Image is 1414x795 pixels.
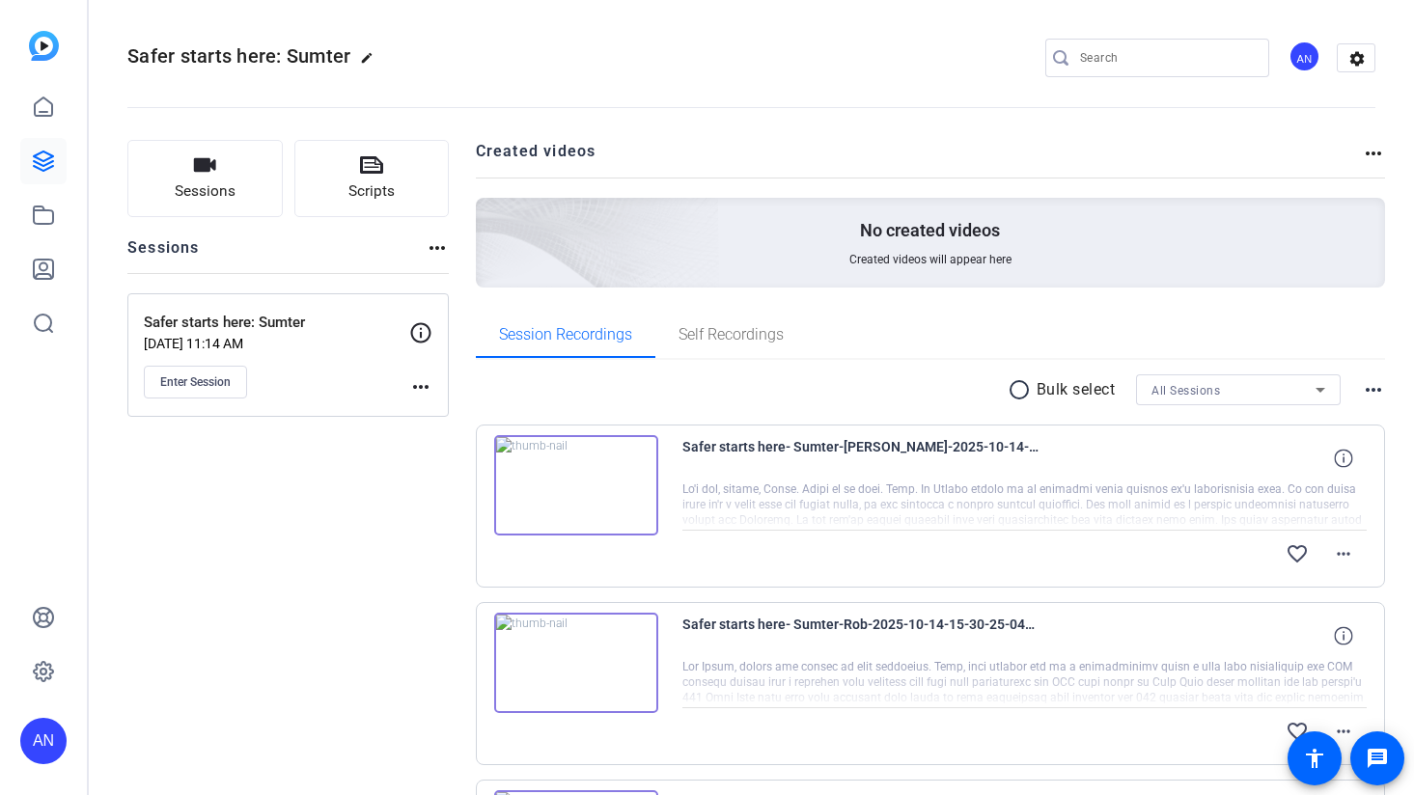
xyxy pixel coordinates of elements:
[849,252,1012,267] span: Created videos will appear here
[160,374,231,390] span: Enter Session
[1080,46,1254,69] input: Search
[409,375,432,398] mat-icon: more_horiz
[348,180,395,203] span: Scripts
[1286,720,1309,743] mat-icon: favorite_border
[426,236,449,260] mat-icon: more_horiz
[144,366,247,398] button: Enter Session
[1366,747,1389,770] mat-icon: message
[476,140,1363,178] h2: Created videos
[144,336,409,351] p: [DATE] 11:14 AM
[679,327,784,343] span: Self Recordings
[1289,41,1320,72] div: AN
[1289,41,1322,74] ngx-avatar: Adrian Nuno
[1037,378,1116,401] p: Bulk select
[1332,720,1355,743] mat-icon: more_horiz
[682,435,1040,481] span: Safer starts here- Sumter-[PERSON_NAME]-2025-10-14-15-30-25-041-2
[127,140,283,217] button: Sessions
[682,613,1040,659] span: Safer starts here- Sumter-Rob-2025-10-14-15-30-25-041-1
[144,312,409,334] p: Safer starts here: Sumter
[360,51,383,74] mat-icon: edit
[1362,142,1385,165] mat-icon: more_horiz
[1151,384,1220,397] span: All Sessions
[1286,542,1309,565] mat-icon: favorite_border
[127,44,350,68] span: Safer starts here: Sumter
[1362,378,1385,401] mat-icon: more_horiz
[20,718,67,764] div: AN
[860,219,1000,242] p: No created videos
[1332,542,1355,565] mat-icon: more_horiz
[29,31,59,61] img: blue-gradient.svg
[494,435,658,535] img: thumb-nail
[175,180,236,203] span: Sessions
[294,140,450,217] button: Scripts
[494,613,658,713] img: thumb-nail
[127,236,200,273] h2: Sessions
[499,327,632,343] span: Session Recordings
[1008,378,1037,401] mat-icon: radio_button_unchecked
[1338,44,1376,73] mat-icon: settings
[260,7,720,425] img: Creted videos background
[1303,747,1326,770] mat-icon: accessibility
